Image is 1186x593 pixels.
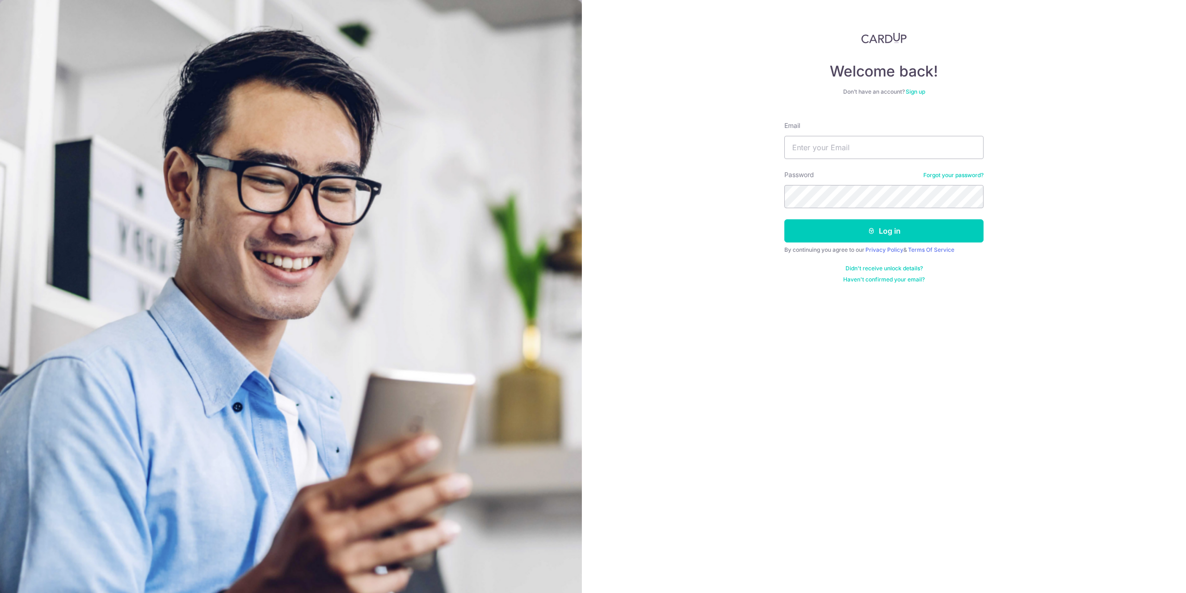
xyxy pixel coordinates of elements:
[784,136,984,159] input: Enter your Email
[843,276,925,283] a: Haven't confirmed your email?
[784,246,984,254] div: By continuing you agree to our &
[784,88,984,96] div: Don’t have an account?
[861,32,907,44] img: CardUp Logo
[784,121,800,130] label: Email
[906,88,925,95] a: Sign up
[845,265,923,272] a: Didn't receive unlock details?
[908,246,954,253] a: Terms Of Service
[784,170,814,179] label: Password
[784,219,984,242] button: Log in
[923,172,984,179] a: Forgot your password?
[865,246,903,253] a: Privacy Policy
[784,62,984,81] h4: Welcome back!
